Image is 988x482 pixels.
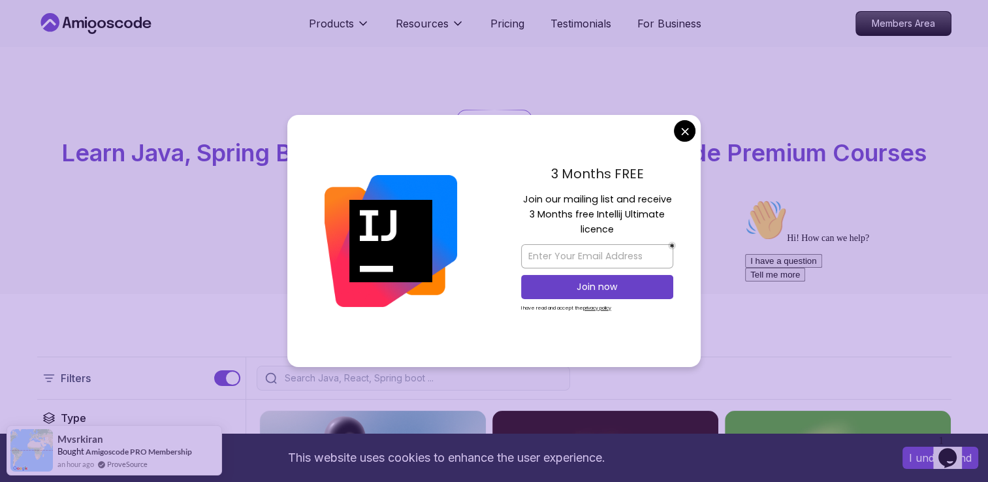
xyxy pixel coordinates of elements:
[856,12,951,35] p: Members Area
[5,39,129,49] span: Hi! How can we help?
[309,16,354,31] p: Products
[10,429,53,472] img: provesource social proof notification image
[86,447,192,457] a: Amigoscode PRO Membership
[5,60,82,74] button: I have a question
[490,16,524,31] a: Pricing
[57,446,84,457] span: Bought
[855,11,951,36] a: Members Area
[5,5,47,47] img: :wave:
[740,194,975,423] iframe: chat widget
[309,16,370,42] button: Products
[396,16,449,31] p: Resources
[61,370,91,386] p: Filters
[550,16,611,31] a: Testimonials
[10,443,883,472] div: This website uses cookies to enhance the user experience.
[282,372,562,385] input: Search Java, React, Spring boot ...
[637,16,701,31] a: For Business
[396,16,464,42] button: Resources
[57,434,103,445] span: mvsrkiran
[5,74,65,88] button: Tell me more
[5,5,240,88] div: 👋Hi! How can we help?I have a questionTell me more
[61,410,86,426] h2: Type
[470,113,518,126] p: All Courses
[902,447,978,469] button: Accept cookies
[275,176,714,231] p: Master in-demand skills like Java, Spring Boot, DevOps, React, and more through hands-on, expert-...
[61,138,927,167] span: Learn Java, Spring Boot, DevOps & More with Amigoscode Premium Courses
[933,430,975,469] iframe: chat widget
[107,458,148,470] a: ProveSource
[57,458,94,470] span: an hour ago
